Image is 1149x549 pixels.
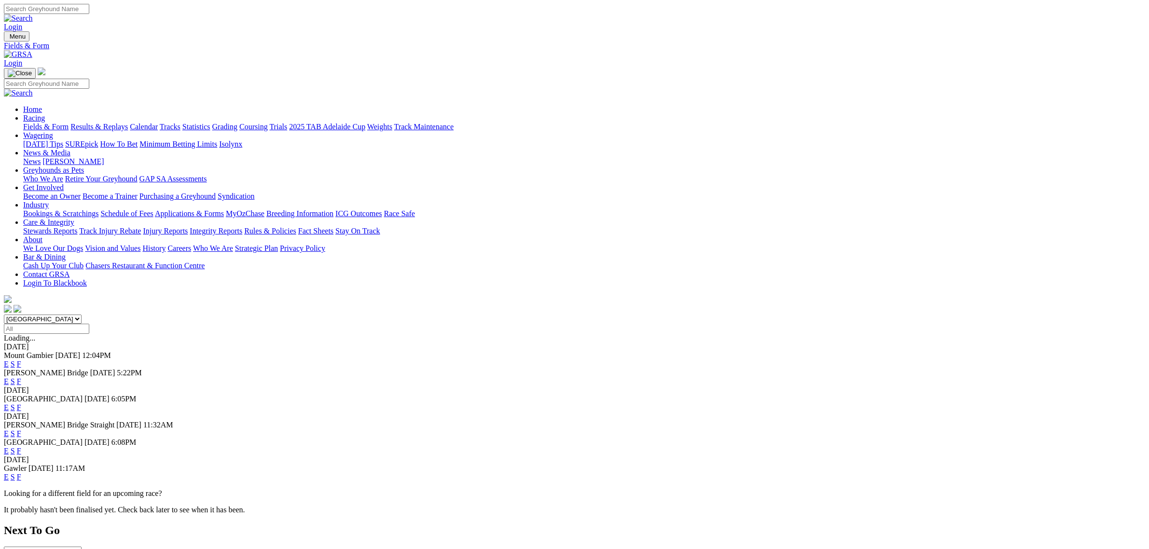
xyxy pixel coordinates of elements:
div: [DATE] [4,386,1145,395]
a: Race Safe [384,209,415,218]
button: Toggle navigation [4,31,29,41]
a: 2025 TAB Adelaide Cup [289,123,365,131]
a: Rules & Policies [244,227,296,235]
span: Gawler [4,464,27,472]
a: Statistics [182,123,210,131]
a: Careers [167,244,191,252]
h2: Next To Go [4,524,1145,537]
span: [DATE] [55,351,81,359]
a: How To Bet [100,140,138,148]
a: E [4,473,9,481]
a: Login To Blackbook [23,279,87,287]
img: facebook.svg [4,305,12,313]
a: F [17,473,21,481]
span: 6:08PM [111,438,137,446]
div: Care & Integrity [23,227,1145,235]
div: [DATE] [4,412,1145,421]
span: [PERSON_NAME] Bridge [4,369,88,377]
span: [GEOGRAPHIC_DATA] [4,438,83,446]
img: logo-grsa-white.png [4,295,12,303]
a: We Love Our Dogs [23,244,83,252]
a: S [11,473,15,481]
div: Greyhounds as Pets [23,175,1145,183]
a: Bar & Dining [23,253,66,261]
a: E [4,429,9,438]
a: Chasers Restaurant & Function Centre [85,261,205,270]
a: SUREpick [65,140,98,148]
span: 11:17AM [55,464,85,472]
a: Track Injury Rebate [79,227,141,235]
a: F [17,429,21,438]
a: F [17,360,21,368]
img: Close [8,69,32,77]
a: Fields & Form [23,123,69,131]
span: Menu [10,33,26,40]
span: [DATE] [116,421,141,429]
a: Strategic Plan [235,244,278,252]
span: [DATE] [84,438,110,446]
a: Contact GRSA [23,270,69,278]
span: [DATE] [84,395,110,403]
a: Privacy Policy [280,244,325,252]
a: Stay On Track [335,227,380,235]
span: 12:04PM [82,351,111,359]
button: Toggle navigation [4,68,36,79]
a: Results & Replays [70,123,128,131]
a: [DATE] Tips [23,140,63,148]
span: [PERSON_NAME] Bridge Straight [4,421,114,429]
a: S [11,403,15,412]
a: S [11,447,15,455]
a: Minimum Betting Limits [139,140,217,148]
a: Calendar [130,123,158,131]
a: Industry [23,201,49,209]
a: Syndication [218,192,254,200]
a: F [17,377,21,385]
a: S [11,429,15,438]
span: [GEOGRAPHIC_DATA] [4,395,83,403]
a: E [4,360,9,368]
a: Vision and Values [85,244,140,252]
a: GAP SA Assessments [139,175,207,183]
input: Select date [4,324,89,334]
a: Coursing [239,123,268,131]
a: History [142,244,166,252]
a: E [4,377,9,385]
a: Who We Are [23,175,63,183]
span: 11:32AM [143,421,173,429]
img: GRSA [4,50,32,59]
div: [DATE] [4,343,1145,351]
a: Track Maintenance [394,123,454,131]
img: twitter.svg [14,305,21,313]
a: F [17,403,21,412]
a: News [23,157,41,165]
a: Greyhounds as Pets [23,166,84,174]
div: News & Media [23,157,1145,166]
a: Become a Trainer [83,192,138,200]
a: Breeding Information [266,209,333,218]
a: Isolynx [219,140,242,148]
a: Weights [367,123,392,131]
div: Bar & Dining [23,261,1145,270]
img: logo-grsa-white.png [38,68,45,75]
partial: It probably hasn't been finalised yet. Check back later to see when it has been. [4,506,245,514]
a: Home [23,105,42,113]
a: Purchasing a Greyhound [139,192,216,200]
a: ICG Outcomes [335,209,382,218]
a: About [23,235,42,244]
a: E [4,403,9,412]
a: News & Media [23,149,70,157]
div: [DATE] [4,455,1145,464]
a: F [17,447,21,455]
a: Login [4,59,22,67]
div: Get Involved [23,192,1145,201]
a: Retire Your Greyhound [65,175,138,183]
a: Wagering [23,131,53,139]
img: Search [4,89,33,97]
div: Racing [23,123,1145,131]
p: Looking for a different field for an upcoming race? [4,489,1145,498]
span: [DATE] [28,464,54,472]
a: Bookings & Scratchings [23,209,98,218]
a: Integrity Reports [190,227,242,235]
a: Fields & Form [4,41,1145,50]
